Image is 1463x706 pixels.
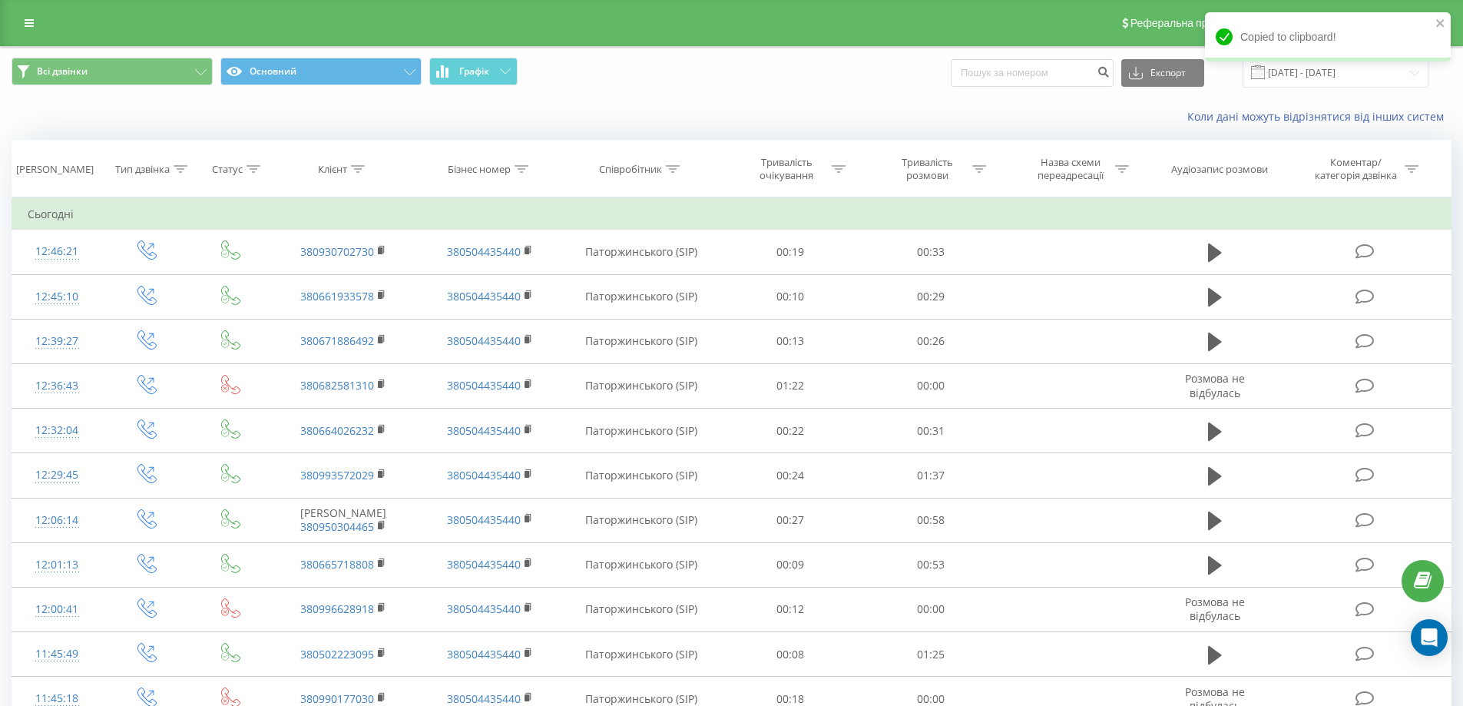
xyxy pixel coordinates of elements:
span: Всі дзвінки [37,65,88,78]
button: Всі дзвінки [12,58,213,85]
a: 380502223095 [300,647,374,661]
td: Паторжинського (SIP) [563,409,720,453]
td: 00:33 [861,230,1001,274]
td: Паторжинського (SIP) [563,319,720,363]
a: Коли дані можуть відрізнятися вiд інших систем [1187,109,1451,124]
div: 12:29:45 [28,460,87,490]
div: 11:45:49 [28,639,87,669]
div: Тривалість очікування [746,156,828,182]
td: 00:58 [861,498,1001,542]
a: 380993572029 [300,468,374,482]
div: 12:01:13 [28,550,87,580]
span: Реферальна програма [1130,17,1243,29]
td: 00:09 [720,542,861,587]
td: 00:08 [720,632,861,677]
td: Паторжинського (SIP) [563,587,720,631]
td: 00:00 [861,363,1001,408]
span: Розмова не відбулась [1185,371,1245,399]
td: Паторжинського (SIP) [563,542,720,587]
a: 380665718808 [300,557,374,572]
td: 00:13 [720,319,861,363]
div: 12:32:04 [28,416,87,446]
button: Графік [429,58,518,85]
td: 00:29 [861,274,1001,319]
a: 380504435440 [447,244,521,259]
td: 00:31 [861,409,1001,453]
a: 380664026232 [300,423,374,438]
a: 380930702730 [300,244,374,259]
div: 12:45:10 [28,282,87,312]
a: 380996628918 [300,602,374,616]
td: 00:12 [720,587,861,631]
td: 01:22 [720,363,861,408]
span: Графік [459,66,489,77]
td: Паторжинського (SIP) [563,274,720,319]
div: Open Intercom Messenger [1411,619,1448,656]
div: Співробітник [599,163,662,176]
td: 00:26 [861,319,1001,363]
div: Аудіозапис розмови [1171,163,1268,176]
button: Основний [220,58,422,85]
a: 380661933578 [300,289,374,303]
a: 380504435440 [447,333,521,348]
div: 12:46:21 [28,237,87,267]
a: 380504435440 [447,423,521,438]
a: 380504435440 [447,468,521,482]
button: close [1435,17,1446,31]
td: 01:25 [861,632,1001,677]
td: [PERSON_NAME] [270,498,416,542]
a: 380990177030 [300,691,374,706]
div: 12:06:14 [28,505,87,535]
td: 00:53 [861,542,1001,587]
td: 01:37 [861,453,1001,498]
td: 00:22 [720,409,861,453]
span: Розмова не відбулась [1185,595,1245,623]
div: Статус [212,163,243,176]
div: 12:39:27 [28,326,87,356]
td: Паторжинського (SIP) [563,498,720,542]
a: 380504435440 [447,647,521,661]
a: 380504435440 [447,512,521,527]
a: 380504435440 [447,602,521,616]
td: 00:19 [720,230,861,274]
div: Назва схеми переадресації [1029,156,1111,182]
td: 00:27 [720,498,861,542]
div: 12:36:43 [28,371,87,401]
td: Паторжинського (SIP) [563,453,720,498]
div: Copied to clipboard! [1205,12,1451,61]
div: Тривалість розмови [886,156,968,182]
td: 00:24 [720,453,861,498]
a: 380504435440 [447,289,521,303]
a: 380504435440 [447,378,521,393]
button: Експорт [1121,59,1204,87]
td: Паторжинського (SIP) [563,363,720,408]
a: 380671886492 [300,333,374,348]
a: 380504435440 [447,557,521,572]
div: Клієнт [318,163,347,176]
a: 380950304465 [300,519,374,534]
div: 12:00:41 [28,595,87,625]
td: Сьогодні [12,199,1451,230]
td: Паторжинського (SIP) [563,230,720,274]
div: Бізнес номер [448,163,511,176]
input: Пошук за номером [951,59,1114,87]
a: 380504435440 [447,691,521,706]
td: 00:10 [720,274,861,319]
div: Коментар/категорія дзвінка [1311,156,1401,182]
td: Паторжинського (SIP) [563,632,720,677]
a: 380682581310 [300,378,374,393]
div: [PERSON_NAME] [16,163,94,176]
div: Тип дзвінка [115,163,170,176]
td: 00:00 [861,587,1001,631]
